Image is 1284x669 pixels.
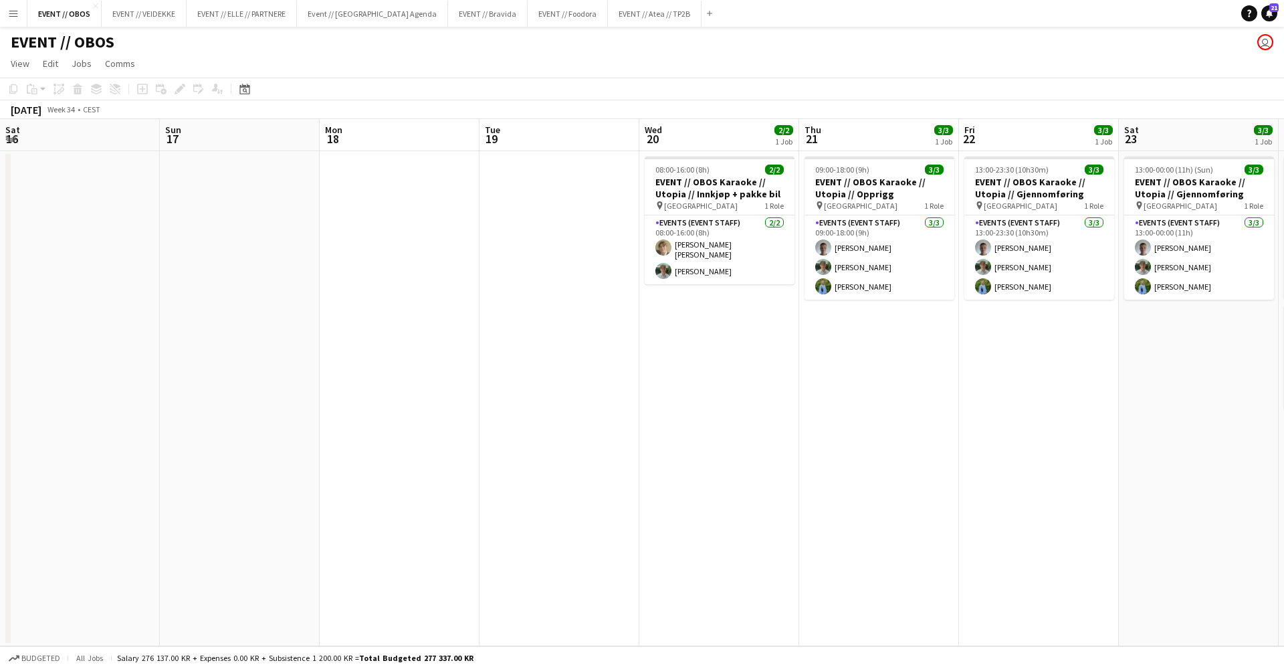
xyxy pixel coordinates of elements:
span: 21 [1269,3,1279,12]
button: EVENT // Atea // TP2B [608,1,702,27]
span: Total Budgeted 277 337.00 KR [359,653,473,663]
span: Fri [964,124,975,136]
span: 08:00-16:00 (8h) [655,165,710,175]
span: 3/3 [1245,165,1263,175]
span: 1 Role [764,201,784,211]
button: EVENT // ELLE // PARTNERE [187,1,297,27]
span: Wed [645,124,662,136]
span: Week 34 [44,104,78,114]
div: 1 Job [1255,136,1272,147]
app-card-role: Events (Event Staff)3/313:00-00:00 (11h)[PERSON_NAME][PERSON_NAME][PERSON_NAME] [1124,215,1274,300]
span: 3/3 [1254,125,1273,135]
span: 1 Role [1244,201,1263,211]
span: 1 Role [1084,201,1103,211]
span: Budgeted [21,654,60,663]
span: 13:00-23:30 (10h30m) [975,165,1049,175]
span: View [11,58,29,70]
span: 23 [1122,131,1139,147]
span: Tue [485,124,500,136]
h3: EVENT // OBOS Karaoke // Utopia // Gjennomføring [964,176,1114,200]
span: Comms [105,58,135,70]
span: Jobs [72,58,92,70]
div: CEST [83,104,100,114]
span: 3/3 [1094,125,1113,135]
span: 3/3 [925,165,944,175]
span: [GEOGRAPHIC_DATA] [824,201,897,211]
span: 2/2 [765,165,784,175]
span: [GEOGRAPHIC_DATA] [664,201,738,211]
span: 3/3 [1085,165,1103,175]
button: Event // [GEOGRAPHIC_DATA] Agenda [297,1,448,27]
span: Edit [43,58,58,70]
button: Budgeted [7,651,62,666]
span: 21 [802,131,821,147]
span: [GEOGRAPHIC_DATA] [984,201,1057,211]
h3: EVENT // OBOS Karaoke // Utopia // Innkjøp + pakke bil [645,176,794,200]
span: [GEOGRAPHIC_DATA] [1144,201,1217,211]
app-job-card: 09:00-18:00 (9h)3/3EVENT // OBOS Karaoke // Utopia // Opprigg [GEOGRAPHIC_DATA]1 RoleEvents (Even... [805,157,954,300]
span: 19 [483,131,500,147]
span: 2/2 [774,125,793,135]
span: Sun [165,124,181,136]
h1: EVENT // OBOS [11,32,114,52]
span: 1 Role [924,201,944,211]
app-job-card: 13:00-00:00 (11h) (Sun)3/3EVENT // OBOS Karaoke // Utopia // Gjennomføring [GEOGRAPHIC_DATA]1 Rol... [1124,157,1274,300]
app-card-role: Events (Event Staff)2/208:00-16:00 (8h)[PERSON_NAME] [PERSON_NAME][PERSON_NAME] [645,215,794,284]
span: 18 [323,131,342,147]
a: View [5,55,35,72]
span: 16 [3,131,20,147]
div: 1 Job [1095,136,1112,147]
span: 22 [962,131,975,147]
app-card-role: Events (Event Staff)3/313:00-23:30 (10h30m)[PERSON_NAME][PERSON_NAME][PERSON_NAME] [964,215,1114,300]
span: All jobs [74,653,106,663]
span: 20 [643,131,662,147]
a: Jobs [66,55,97,72]
button: EVENT // Bravida [448,1,528,27]
h3: EVENT // OBOS Karaoke // Utopia // Gjennomføring [1124,176,1274,200]
div: 1 Job [935,136,952,147]
button: EVENT // OBOS [27,1,102,27]
app-user-avatar: Johanne Holmedahl [1257,34,1273,50]
span: Thu [805,124,821,136]
span: Sat [1124,124,1139,136]
button: EVENT // Foodora [528,1,608,27]
span: Mon [325,124,342,136]
div: [DATE] [11,103,41,116]
a: Comms [100,55,140,72]
a: Edit [37,55,64,72]
app-job-card: 08:00-16:00 (8h)2/2EVENT // OBOS Karaoke // Utopia // Innkjøp + pakke bil [GEOGRAPHIC_DATA]1 Role... [645,157,794,284]
h3: EVENT // OBOS Karaoke // Utopia // Opprigg [805,176,954,200]
app-card-role: Events (Event Staff)3/309:00-18:00 (9h)[PERSON_NAME][PERSON_NAME][PERSON_NAME] [805,215,954,300]
div: Salary 276 137.00 KR + Expenses 0.00 KR + Subsistence 1 200.00 KR = [117,653,473,663]
span: 09:00-18:00 (9h) [815,165,869,175]
app-job-card: 13:00-23:30 (10h30m)3/3EVENT // OBOS Karaoke // Utopia // Gjennomføring [GEOGRAPHIC_DATA]1 RoleEv... [964,157,1114,300]
span: Sat [5,124,20,136]
span: 3/3 [934,125,953,135]
button: EVENT // VEIDEKKE [102,1,187,27]
span: 13:00-00:00 (11h) (Sun) [1135,165,1213,175]
span: 17 [163,131,181,147]
div: 1 Job [775,136,792,147]
a: 21 [1261,5,1277,21]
